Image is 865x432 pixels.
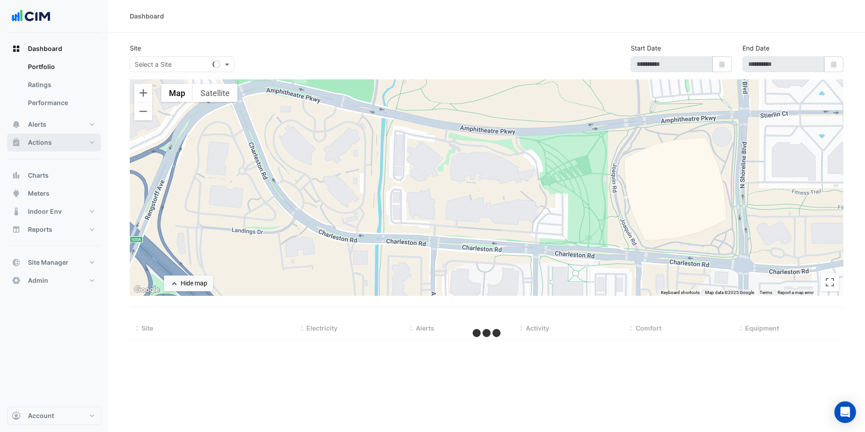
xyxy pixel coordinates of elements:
span: Map data ©2025 Google [705,290,754,295]
span: Dashboard [28,44,62,53]
button: Meters [7,184,101,202]
button: Toggle fullscreen view [821,273,839,291]
label: Site [130,43,141,53]
app-icon: Indoor Env [12,207,21,216]
span: Alerts [28,120,46,129]
a: Performance [21,94,101,112]
span: Actions [28,138,52,147]
span: Comfort [636,324,661,332]
a: Terms (opens in new tab) [760,290,772,295]
span: Equipment [745,324,779,332]
button: Alerts [7,115,101,133]
span: Account [28,411,54,420]
button: Keyboard shortcuts [661,290,700,296]
span: Electricity [306,324,337,332]
div: Open Intercom Messenger [834,401,856,423]
button: Zoom in [134,84,152,102]
button: Dashboard [7,40,101,58]
app-icon: Dashboard [12,44,21,53]
app-icon: Meters [12,189,21,198]
img: Company Logo [11,7,51,25]
app-icon: Reports [12,225,21,234]
app-icon: Actions [12,138,21,147]
label: Start Date [631,43,661,53]
button: Indoor Env [7,202,101,221]
a: Open this area in Google Maps (opens a new window) [132,284,162,296]
button: Show street map [161,84,193,102]
a: Report a map error [778,290,814,295]
span: Meters [28,189,50,198]
button: Account [7,407,101,425]
label: End Date [742,43,769,53]
span: Charts [28,171,49,180]
span: Site Manager [28,258,68,267]
a: Ratings [21,76,101,94]
span: Admin [28,276,48,285]
button: Actions [7,133,101,152]
span: Activity [526,324,549,332]
div: Hide map [181,279,207,288]
button: Charts [7,166,101,184]
span: Site [141,324,153,332]
span: Indoor Env [28,207,62,216]
img: Google [132,284,162,296]
button: Hide map [164,276,213,291]
a: Portfolio [21,58,101,76]
span: Reports [28,225,52,234]
span: Alerts [416,324,434,332]
app-icon: Site Manager [12,258,21,267]
div: Dashboard [7,58,101,115]
button: Reports [7,221,101,239]
button: Zoom out [134,102,152,120]
app-icon: Admin [12,276,21,285]
button: Show satellite imagery [193,84,237,102]
app-icon: Alerts [12,120,21,129]
div: Dashboard [130,11,164,21]
button: Admin [7,271,101,290]
app-icon: Charts [12,171,21,180]
button: Site Manager [7,253,101,271]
